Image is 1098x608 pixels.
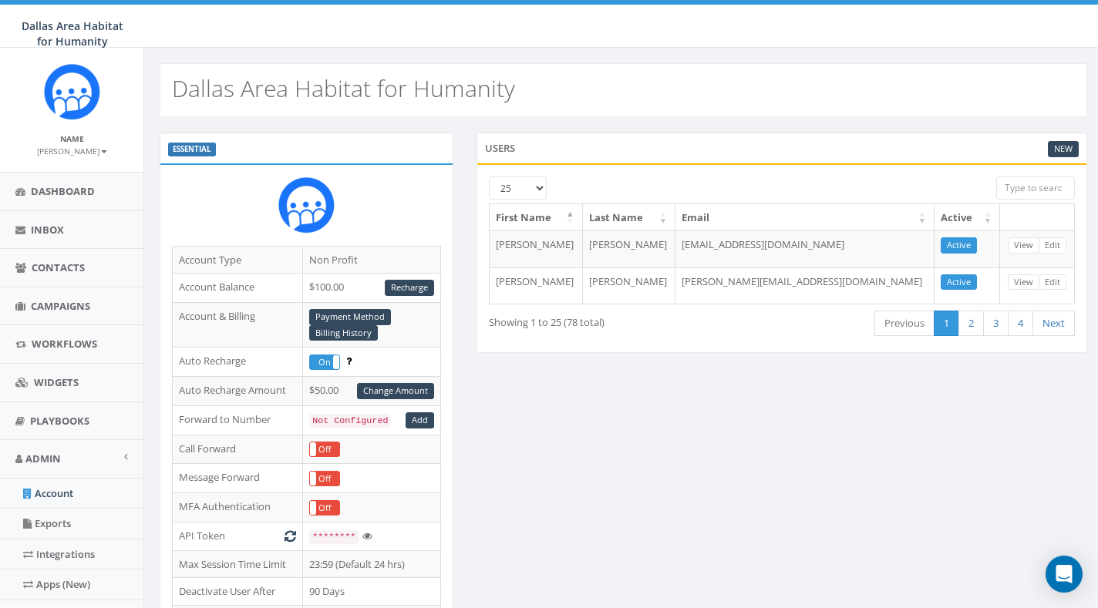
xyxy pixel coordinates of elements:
[309,471,340,487] div: OnOff
[309,500,340,516] div: OnOff
[675,204,935,231] th: Email: activate to sort column ascending
[285,531,296,541] i: Generate New Token
[173,405,303,435] td: Forward to Number
[173,348,303,377] td: Auto Recharge
[934,311,959,336] a: 1
[346,354,352,368] span: Enable to prevent campaign failure.
[1039,237,1066,254] a: Edit
[1008,274,1039,291] a: View
[168,143,216,156] label: ESSENTIAL
[1032,311,1075,336] a: Next
[173,246,303,274] td: Account Type
[935,204,1000,231] th: Active: activate to sort column ascending
[303,246,441,274] td: Non Profit
[983,311,1009,336] a: 3
[958,311,984,336] a: 2
[173,493,303,522] td: MFA Authentication
[406,412,434,428] a: Add
[303,274,441,303] td: $100.00
[37,143,107,157] a: [PERSON_NAME]
[173,377,303,406] td: Auto Recharge Amount
[385,280,434,296] a: Recharge
[583,267,676,304] td: [PERSON_NAME]
[874,311,935,336] a: Previous
[309,354,340,371] div: OnOff
[37,146,107,156] small: [PERSON_NAME]
[489,309,719,330] div: Showing 1 to 25 (78 total)
[310,472,339,486] label: Off
[31,184,95,198] span: Dashboard
[172,76,515,101] h2: Dallas Area Habitat for Humanity
[309,414,391,428] code: Not Configured
[490,267,583,304] td: [PERSON_NAME]
[941,237,977,254] a: Active
[32,260,85,274] span: Contacts
[173,522,303,551] td: API Token
[34,375,79,389] span: Widgets
[31,299,90,313] span: Campaigns
[60,133,84,144] small: Name
[1048,141,1079,157] a: New
[25,452,61,465] span: Admin
[996,176,1075,200] input: Type to search
[675,267,935,304] td: [PERSON_NAME][EMAIL_ADDRESS][DOMAIN_NAME]
[31,223,64,237] span: Inbox
[310,501,339,516] label: Off
[1008,311,1033,336] a: 4
[32,337,97,351] span: Workflows
[303,578,441,606] td: 90 Days
[173,435,303,464] td: Call Forward
[1008,237,1039,254] a: View
[173,274,303,303] td: Account Balance
[43,63,101,121] img: Rally_Platform_Icon.png
[303,550,441,578] td: 23:59 (Default 24 hrs)
[173,302,303,348] td: Account & Billing
[583,204,676,231] th: Last Name: activate to sort column ascending
[941,274,977,291] a: Active
[309,325,378,341] a: Billing History
[310,442,339,457] label: Off
[490,230,583,267] td: [PERSON_NAME]
[309,309,391,325] a: Payment Method
[357,383,434,399] a: Change Amount
[22,18,123,49] span: Dallas Area Habitat for Humanity
[303,377,441,406] td: $50.00
[173,464,303,493] td: Message Forward
[310,355,339,370] label: On
[30,414,89,428] span: Playbooks
[583,230,676,267] td: [PERSON_NAME]
[490,204,583,231] th: First Name: activate to sort column descending
[278,176,335,234] img: Rally_Platform_Icon.png
[675,230,935,267] td: [EMAIL_ADDRESS][DOMAIN_NAME]
[477,133,1087,163] div: Users
[309,442,340,458] div: OnOff
[173,578,303,606] td: Deactivate User After
[1039,274,1066,291] a: Edit
[173,550,303,578] td: Max Session Time Limit
[1046,556,1083,593] div: Open Intercom Messenger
